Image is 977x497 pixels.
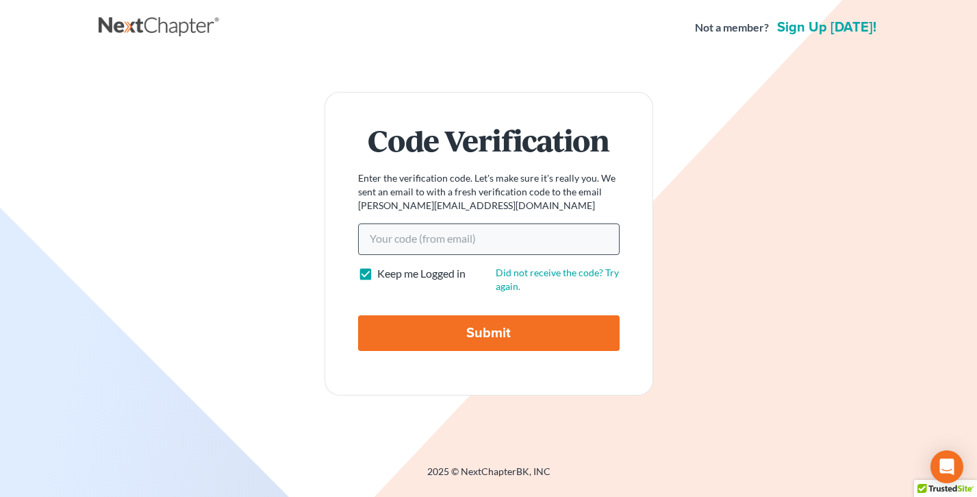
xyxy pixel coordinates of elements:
div: Open Intercom Messenger [930,450,963,483]
h1: Code Verification [358,125,620,155]
input: Your code (from email) [358,223,620,255]
a: Did not receive the code? Try again. [496,267,619,292]
a: Sign up [DATE]! [774,21,879,34]
div: 2025 © NextChapterBK, INC [99,465,879,489]
input: Submit [358,315,620,351]
label: Keep me Logged in [377,266,466,282]
p: Enter the verification code. Let's make sure it's really you. We sent an email to with a fresh ve... [358,171,620,213]
strong: Not a member? [695,20,769,36]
